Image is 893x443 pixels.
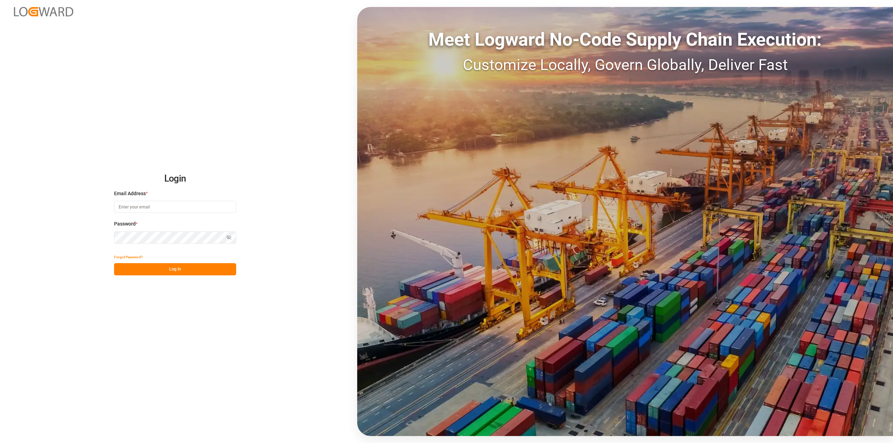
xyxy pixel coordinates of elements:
input: Enter your email [114,201,236,213]
h2: Login [114,168,236,190]
button: Log In [114,263,236,275]
span: Email Address [114,190,146,197]
div: Customize Locally, Govern Globally, Deliver Fast [357,53,893,76]
button: Forgot Password? [114,251,143,263]
div: Meet Logward No-Code Supply Chain Execution: [357,26,893,53]
span: Password [114,220,136,228]
img: Logward_new_orange.png [14,7,73,16]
